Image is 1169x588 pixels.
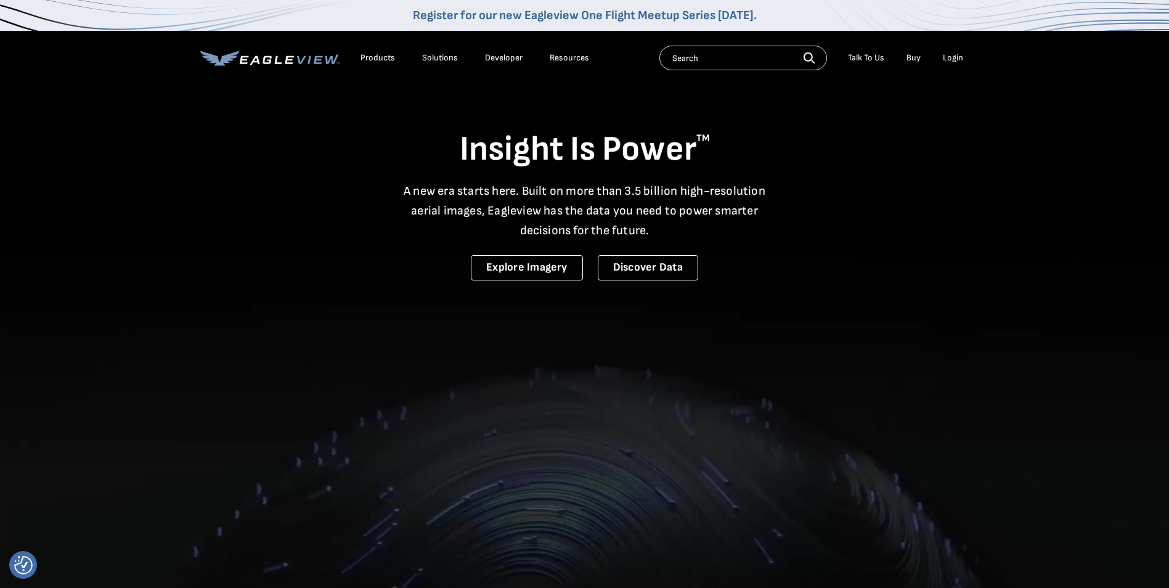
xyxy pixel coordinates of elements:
[659,46,827,70] input: Search
[550,52,589,63] div: Resources
[485,52,523,63] a: Developer
[696,133,710,144] sup: TM
[14,556,33,574] img: Revisit consent button
[471,255,583,280] a: Explore Imagery
[396,181,773,240] p: A new era starts here. Built on more than 3.5 billion high-resolution aerial images, Eagleview ha...
[598,255,698,280] a: Discover Data
[422,52,458,63] div: Solutions
[14,556,33,574] button: Consent Preferences
[906,52,921,63] a: Buy
[200,128,969,171] h1: Insight Is Power
[848,52,884,63] div: Talk To Us
[413,8,757,23] a: Register for our new Eagleview One Flight Meetup Series [DATE].
[360,52,395,63] div: Products
[943,52,963,63] div: Login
